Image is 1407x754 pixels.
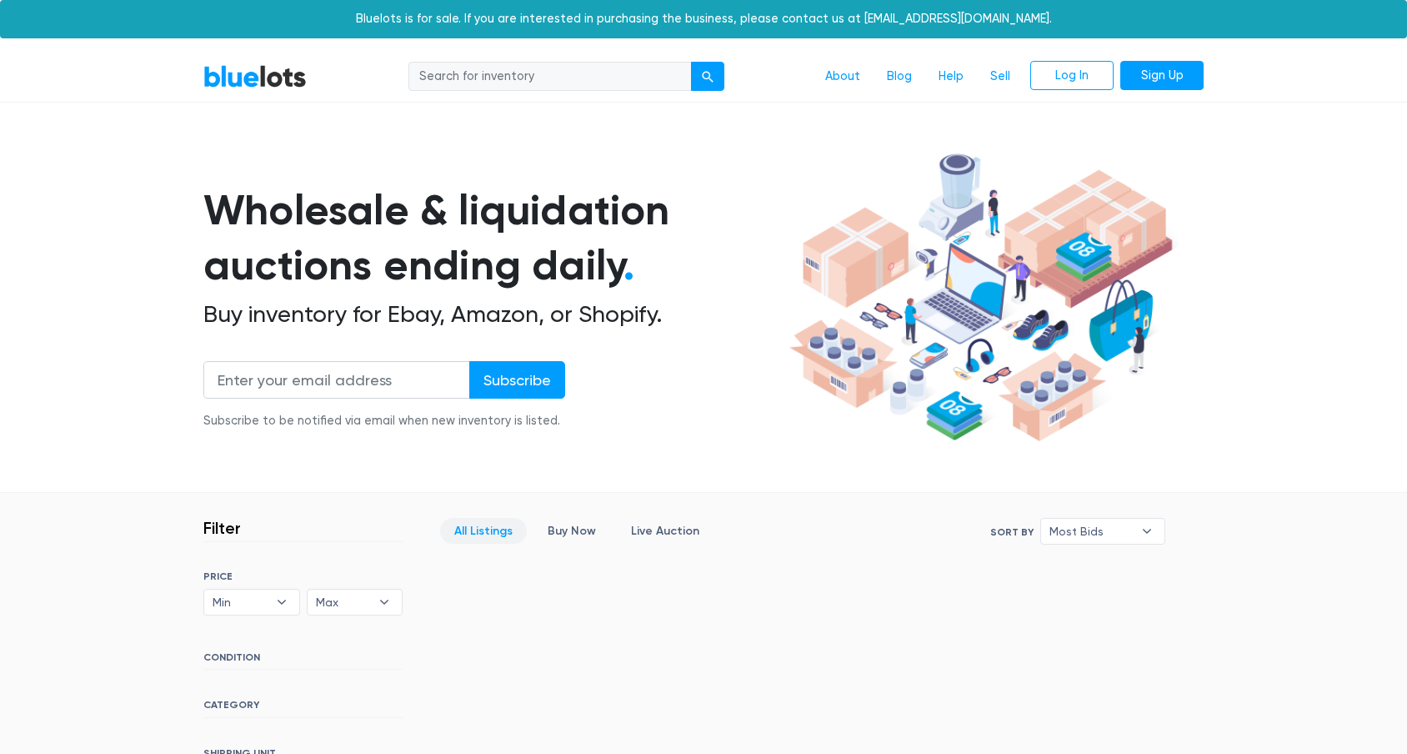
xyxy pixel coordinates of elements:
[977,61,1024,93] a: Sell
[367,590,402,615] b: ▾
[316,590,371,615] span: Max
[203,699,403,717] h6: CATEGORY
[623,240,634,290] span: .
[203,571,403,582] h6: PRICE
[617,518,714,544] a: Live Auction
[440,518,527,544] a: All Listings
[1030,61,1114,91] a: Log In
[203,183,784,294] h1: Wholesale & liquidation auctions ending daily
[203,300,784,329] h2: Buy inventory for Ebay, Amazon, or Shopify.
[408,62,692,92] input: Search for inventory
[203,651,403,670] h6: CONDITION
[533,518,610,544] a: Buy Now
[925,61,977,93] a: Help
[469,361,565,399] input: Subscribe
[203,361,470,399] input: Enter your email address
[203,412,565,430] div: Subscribe to be notified via email when new inventory is listed.
[784,146,1179,450] img: hero-ee84e7d0318cb26816c560f6b4441b76977f77a177738b4e94f68c95b2b83dbb.png
[203,64,307,88] a: BlueLots
[874,61,925,93] a: Blog
[1049,519,1133,544] span: Most Bids
[213,590,268,615] span: Min
[1120,61,1204,91] a: Sign Up
[990,525,1034,540] label: Sort By
[1129,519,1164,544] b: ▾
[812,61,874,93] a: About
[203,518,241,538] h3: Filter
[264,590,299,615] b: ▾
